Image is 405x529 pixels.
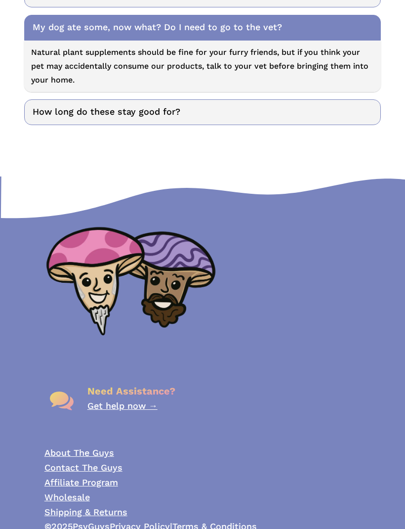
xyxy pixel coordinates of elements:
[87,385,175,397] span: Need Assistance?
[31,45,373,87] p: Natural plant supplements should be fine for your furry friends, but if you think your pet may ac...
[24,99,380,125] a: How long do these stay good for?
[44,477,118,487] a: Affiliate Program
[24,15,380,41] a: My dog ate some, now what? Do I need to go to the vet?
[44,447,114,458] a: About The Guys
[44,507,127,517] a: Shipping & Returns
[44,462,122,473] a: Contact The Guys
[44,216,217,345] img: PsyGuys Heads Logo
[87,400,158,411] a: Get help now →
[44,492,90,502] a: Wholesale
